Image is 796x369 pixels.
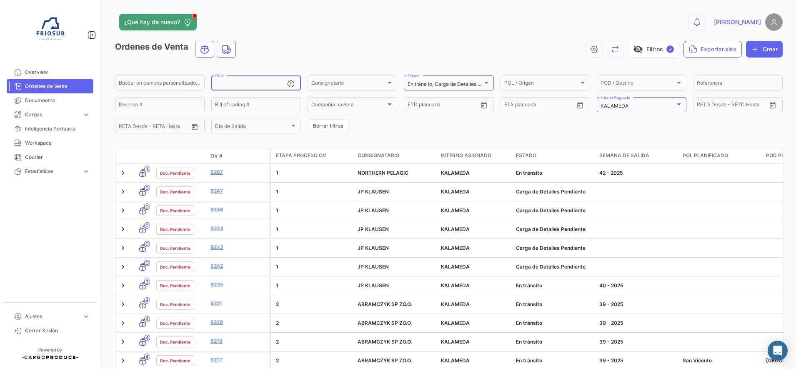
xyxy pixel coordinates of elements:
[160,282,190,289] span: Doc. Pendiente
[7,79,93,93] a: Ordenes de Venta
[599,357,676,364] div: 39 - 2025
[210,152,223,160] span: OV #
[599,319,676,327] div: 39 - 2025
[441,282,470,289] span: KALAMEDA
[358,207,389,213] span: JP KLAUSEN
[599,282,676,289] div: 40 - 2025
[441,226,470,232] span: KALAMEDA
[276,301,279,307] span: 2
[683,357,712,364] span: San Vicente
[7,93,93,108] a: Documentos
[29,10,71,52] img: 6ea6c92c-e42a-4aa8-800a-31a9cab4b7b0.jpg
[7,65,93,79] a: Overview
[7,136,93,150] a: Workspace
[160,339,190,345] span: Doc. Pendiente
[504,81,579,87] span: POL / Origen
[7,150,93,164] a: Courier
[119,281,127,290] a: Expand/Collapse Row
[478,99,490,111] button: Open calendar
[358,245,389,251] span: JP KLAUSEN
[516,169,593,177] div: En tránsito
[516,226,593,233] div: Carga de Detalles Pendiente
[144,279,150,285] span: 3
[83,313,90,320] span: expand_more
[697,103,712,109] input: Desde
[276,188,278,195] span: 1
[718,103,751,109] input: Hasta
[119,225,127,233] a: Expand/Collapse Row
[119,169,127,177] a: Expand/Collapse Row
[408,81,501,87] mat-select-trigger: En tránsito, Carga de Detalles Pendiente
[683,41,742,58] button: Exportar.xlsx
[358,264,389,270] span: JP KLAUSEN
[441,207,470,213] span: KALAMEDA
[311,81,386,87] span: Consignatario
[210,206,266,213] a: 9246
[768,341,788,361] div: Abrir Intercom Messenger
[144,260,150,266] span: 0
[7,122,93,136] a: Inteligencia Portuaria
[516,263,593,271] div: Carga de Detalles Pendiente
[144,297,150,304] span: 4
[428,103,462,109] input: Hasta
[276,357,279,364] span: 2
[276,320,279,326] span: 2
[276,282,278,289] span: 1
[210,300,266,307] a: 9221
[516,207,593,214] div: Carga de Detalles Pendiente
[160,188,190,195] span: Doc. Pendiente
[25,97,90,104] span: Documentos
[210,262,266,270] a: 9242
[25,327,90,334] span: Cerrar Sesión
[119,244,127,252] a: Expand/Collapse Row
[119,356,127,365] a: Expand/Collapse Row
[516,338,593,346] div: En tránsito
[119,14,197,30] button: ¿Qué hay de nuevo?
[766,99,779,111] button: Open calendar
[601,81,675,87] span: POD / Destino
[271,148,354,163] datatable-header-cell: Etapa Proceso OV
[633,44,643,54] span: visibility_off
[25,313,79,320] span: Ajustes
[276,264,278,270] span: 1
[441,357,470,364] span: KALAMEDA
[599,338,676,346] div: 39 - 2025
[160,301,190,308] span: Doc. Pendiente
[210,356,266,364] a: 9217
[144,241,150,247] span: 0
[144,335,150,341] span: 4
[596,148,679,163] datatable-header-cell: Semana de Salida
[308,119,348,133] button: Borrar filtros
[666,45,674,53] span: ✓
[276,170,278,176] span: 1
[25,153,90,161] span: Courier
[119,319,127,327] a: Expand/Collapse Row
[276,152,326,159] span: Etapa Proceso OV
[83,168,90,175] span: expand_more
[207,149,270,163] datatable-header-cell: OV #
[628,41,679,58] button: visibility_offFiltros✓
[516,282,593,289] div: En tránsito
[195,41,214,57] button: Ocean
[188,120,201,133] button: Open calendar
[441,245,470,251] span: KALAMEDA
[210,337,266,345] a: 9219
[358,170,408,176] span: NORTHERN PELAGIC
[765,13,783,31] img: placeholder-user.png
[441,339,470,345] span: KALAMEDA
[160,226,190,233] span: Doc. Pendiente
[276,245,278,251] span: 1
[210,225,266,232] a: 9244
[599,301,676,308] div: 39 - 2025
[119,188,127,196] a: Expand/Collapse Row
[441,301,470,307] span: KALAMEDA
[358,320,412,326] span: ABRAMCZYK SP ZO.O.
[516,301,593,308] div: En tránsito
[160,207,190,214] span: Doc. Pendiente
[358,339,412,345] span: ABRAMCZYK SP ZO.O.
[601,103,628,109] mat-select-trigger: KALAMEDA
[516,319,593,327] div: En tránsito
[441,188,470,195] span: KALAMEDA
[683,152,728,159] span: POL Planificado
[119,125,134,131] input: Desde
